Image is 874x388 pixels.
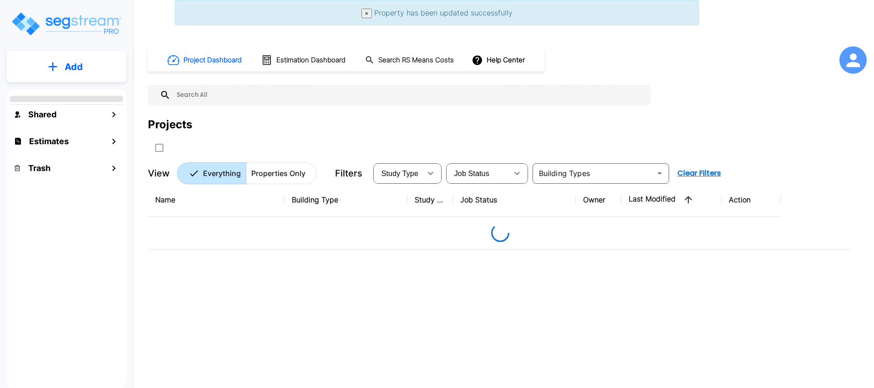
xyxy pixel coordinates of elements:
th: Name [148,183,285,217]
button: Search RS Means Costs [361,51,459,69]
th: Job Status [453,183,576,217]
button: Estimation Dashboard [258,50,351,70]
button: Everything [177,162,246,184]
span: Study Type [381,170,418,177]
h1: Shared [28,108,56,121]
p: Properties Only [251,168,305,179]
th: Study Type [407,183,453,217]
h1: Search RS Means Costs [378,55,454,66]
p: Filters [335,166,362,180]
img: Logo [10,11,122,37]
h1: Trash [28,162,51,174]
button: Open [653,167,666,180]
button: SelectAll [150,139,168,157]
button: Close [361,9,372,18]
button: Clear Filters [674,164,725,182]
h1: Estimates [29,135,69,147]
th: Owner [576,183,621,217]
input: Building Types [535,167,651,180]
div: Projects [148,116,192,133]
th: Last Modified [621,183,722,217]
th: Action [722,183,781,217]
input: Search All [171,85,646,106]
span: Property has been updated successfully [374,8,513,17]
div: Platform [177,162,317,184]
p: Add [65,60,83,74]
div: Select [448,161,508,186]
button: Add [6,54,127,80]
button: Properties Only [246,162,317,184]
div: Select [375,161,422,186]
p: Everything [203,168,241,179]
span: × [365,10,369,17]
h1: Project Dashboard [183,55,242,66]
p: View [148,166,170,180]
button: Help Center [470,51,528,69]
th: Building Type [285,183,407,217]
h1: Estimation Dashboard [276,55,346,66]
button: Project Dashboard [164,50,247,70]
span: Job Status [454,170,489,177]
